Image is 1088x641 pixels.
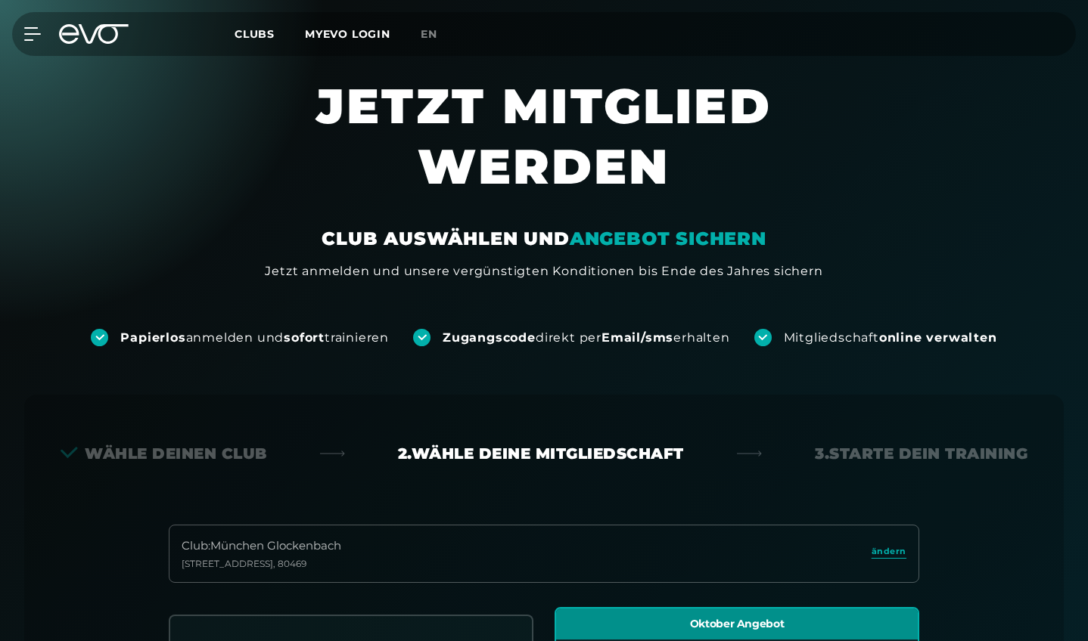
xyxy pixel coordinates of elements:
[879,330,997,345] strong: online verwalten
[322,227,766,251] div: CLUB AUSWÄHLEN UND
[398,443,684,464] div: 2. Wähle deine Mitgliedschaft
[120,330,389,346] div: anmelden und trainieren
[815,443,1027,464] div: 3. Starte dein Training
[443,330,729,346] div: direkt per erhalten
[421,27,437,41] span: en
[872,545,906,562] a: ändern
[570,228,766,249] em: ANGEBOT SICHERN
[120,330,185,345] strong: Papierlos
[305,27,390,41] a: MYEVO LOGIN
[265,262,822,280] div: Jetzt anmelden und unsere vergünstigten Konditionen bis Ende des Jahres sichern
[61,443,267,464] div: Wähle deinen Club
[784,330,997,346] div: Mitgliedschaft
[182,537,341,555] div: Club : München Glockenbach
[284,330,325,345] strong: sofort
[421,26,455,43] a: en
[602,330,673,345] strong: Email/sms
[443,330,536,345] strong: Zugangscode
[196,76,892,227] h1: JETZT MITGLIED WERDEN
[235,27,275,41] span: Clubs
[235,26,305,41] a: Clubs
[182,558,341,570] div: [STREET_ADDRESS] , 80469
[872,545,906,558] span: ändern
